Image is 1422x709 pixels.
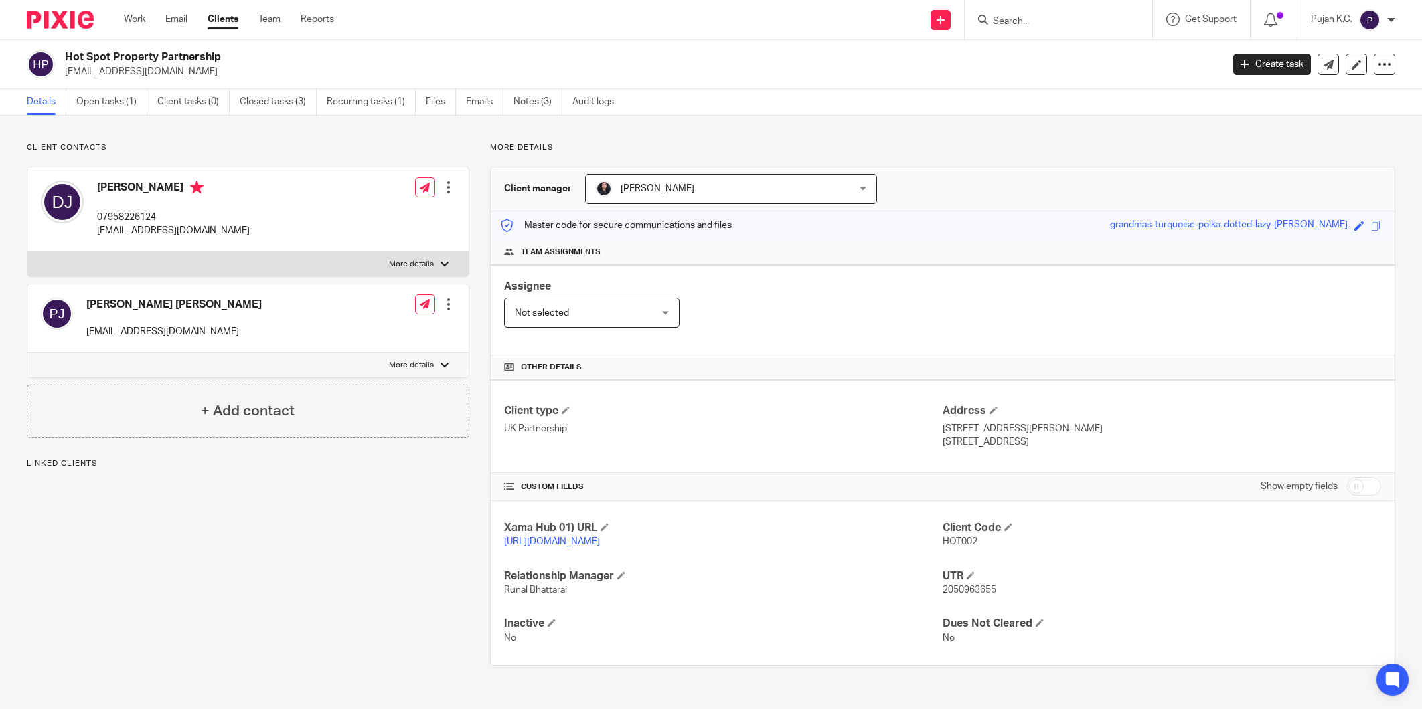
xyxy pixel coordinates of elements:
h4: Client Code [943,521,1381,535]
h4: [PERSON_NAME] [97,181,250,197]
p: [EMAIL_ADDRESS][DOMAIN_NAME] [86,325,262,338]
span: 2050963655 [943,585,996,595]
h4: Client type [504,404,943,418]
h4: Relationship Manager [504,569,943,583]
span: Not selected [515,308,569,318]
img: svg%3E [41,181,84,223]
img: svg%3E [27,50,55,78]
a: Work [124,13,145,26]
p: [EMAIL_ADDRESS][DOMAIN_NAME] [97,224,250,237]
h4: Inactive [504,617,943,631]
p: Linked clients [27,458,469,469]
a: Team [258,13,281,26]
img: svg%3E [1359,9,1380,31]
a: Client tasks (0) [157,89,230,115]
h4: Address [943,404,1381,418]
h4: UTR [943,569,1381,583]
img: MicrosoftTeams-image.jfif [596,181,612,197]
h4: [PERSON_NAME] [PERSON_NAME] [86,298,262,312]
span: HOT002 [943,537,977,546]
p: Master code for secure communications and files [501,219,732,232]
p: [EMAIL_ADDRESS][DOMAIN_NAME] [65,65,1213,78]
a: Recurring tasks (1) [327,89,416,115]
a: Open tasks (1) [76,89,147,115]
span: Team assignments [521,247,601,258]
h4: CUSTOM FIELDS [504,482,943,492]
p: Pujan K.C. [1311,13,1352,26]
img: Pixie [27,11,94,29]
div: grandmas-turquoise-polka-dotted-lazy-[PERSON_NAME] [1110,218,1348,233]
i: Primary [190,181,204,194]
h4: Dues Not Cleared [943,617,1381,631]
span: Runal Bhattarai [504,585,567,595]
span: No [504,633,516,643]
h2: Hot Spot Property Partnership [65,50,983,64]
a: Clients [208,13,238,26]
p: More details [490,142,1395,153]
p: Client contacts [27,142,469,153]
a: Details [27,89,66,115]
p: More details [389,360,434,371]
span: Other details [521,362,582,373]
a: Email [165,13,187,26]
a: Files [426,89,456,115]
span: No [943,633,955,643]
p: [STREET_ADDRESS][PERSON_NAME] [943,422,1381,435]
h4: Xama Hub 01) URL [504,521,943,535]
span: [PERSON_NAME] [621,184,694,193]
input: Search [992,16,1112,28]
a: Closed tasks (3) [240,89,317,115]
a: Notes (3) [513,89,562,115]
p: UK Partnership [504,422,943,435]
h4: + Add contact [201,401,295,421]
a: Emails [466,89,503,115]
p: 07958226124 [97,211,250,224]
a: Reports [301,13,334,26]
a: Create task [1233,54,1311,75]
label: Show empty fields [1261,480,1338,493]
span: Assignee [504,281,551,292]
p: More details [389,259,434,270]
img: svg%3E [41,298,73,330]
span: Get Support [1185,15,1237,24]
a: Audit logs [572,89,624,115]
p: [STREET_ADDRESS] [943,435,1381,449]
a: [URL][DOMAIN_NAME] [504,537,600,546]
h3: Client manager [504,182,572,195]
